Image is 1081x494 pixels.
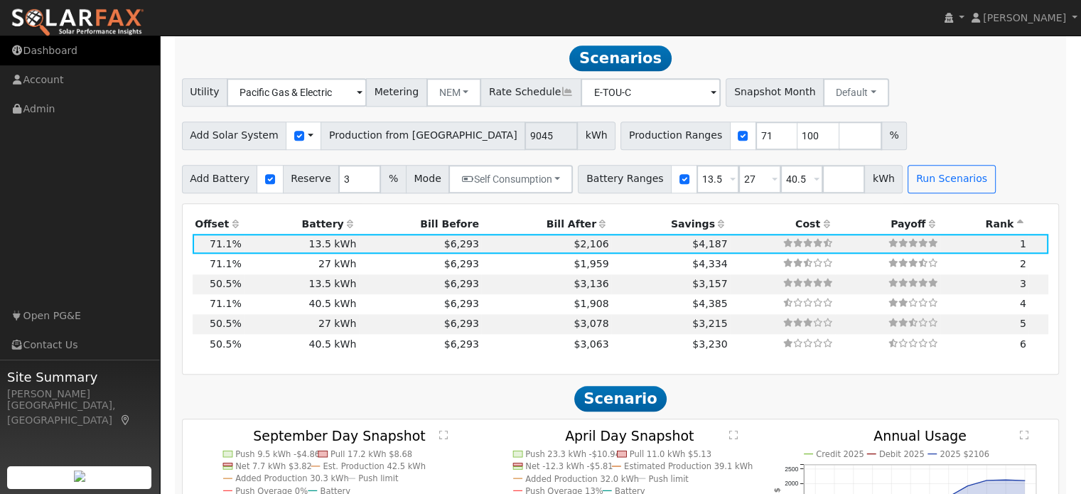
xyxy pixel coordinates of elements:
span: Metering [366,78,427,107]
span: $6,293 [444,338,479,350]
span: $6,293 [444,298,479,309]
span: % [380,165,406,193]
text: September Day Snapshot [253,427,426,443]
span: 2 [1020,258,1026,269]
span: $2,106 [574,238,608,249]
span: Snapshot Month [726,78,824,107]
text: Added Production 30.3 kWh [235,473,349,483]
text: Est. Production 42.5 kWh [323,461,426,471]
span: 3 [1020,278,1026,289]
td: 40.5 kWh [244,334,359,354]
span: $6,293 [444,258,479,269]
span: $4,385 [692,298,727,309]
text: Net -12.3 kWh -$5.81 [526,461,613,471]
button: Run Scenarios [908,165,995,193]
span: % [881,122,907,150]
text: Push limit [358,473,399,483]
span: 5 [1020,318,1026,329]
circle: onclick="" [967,485,969,487]
span: $1,959 [574,258,608,269]
button: Self Consumption [448,165,573,193]
span: 71.1% [210,258,242,269]
span: 71.1% [210,238,242,249]
text: 2000 [785,480,798,487]
span: Cost [795,218,820,230]
text: 2025 $2106 [940,449,990,459]
span: Production from [GEOGRAPHIC_DATA] [321,122,525,150]
span: Payoff [891,218,925,230]
th: Bill After [481,214,611,234]
span: Savings [671,218,715,230]
text: Push 9.5 kWh -$4.86 [235,449,320,459]
text: Annual Usage [873,427,967,443]
text: Added Production 32.0 kWh [526,473,640,483]
span: Production Ranges [620,122,730,150]
text:  [729,430,738,440]
span: Utility [182,78,228,107]
span: Scenario [574,386,667,412]
img: SolarFax [11,8,144,38]
td: 27 kWh [244,314,359,334]
span: Add Battery [182,165,258,193]
span: 1 [1020,238,1026,249]
span: Mode [406,165,449,193]
span: 50.5% [210,278,242,289]
span: $4,334 [692,258,727,269]
img: retrieve [74,471,85,482]
span: $4,187 [692,238,727,249]
circle: onclick="" [1004,478,1006,480]
span: $6,293 [444,318,479,329]
td: 13.5 kWh [244,274,359,294]
span: Battery Ranges [578,165,672,193]
td: 13.5 kWh [244,234,359,254]
span: Rate Schedule [480,78,581,107]
span: Reserve [283,165,340,193]
span: 50.5% [210,318,242,329]
span: $3,136 [574,278,608,289]
span: $3,157 [692,278,727,289]
span: Site Summary [7,367,152,387]
text: 2500 [785,465,798,472]
text: Pull 17.2 kWh $8.68 [330,449,412,459]
text: April Day Snapshot [565,427,694,443]
td: 40.5 kWh [244,294,359,314]
text:  [1020,430,1028,440]
span: 6 [1020,338,1026,350]
text: Net 7.7 kWh $3.82 [235,461,312,471]
text:  [439,430,448,440]
span: kWh [577,122,615,150]
text: Pull 11.0 kWh $5.13 [630,449,711,459]
div: [GEOGRAPHIC_DATA], [GEOGRAPHIC_DATA] [7,398,152,428]
button: NEM [426,78,482,107]
td: 27 kWh [244,254,359,274]
input: Select a Utility [227,78,367,107]
span: $1,908 [574,298,608,309]
span: 50.5% [210,338,242,350]
text: Credit 2025 [816,449,864,459]
circle: onclick="" [986,479,988,481]
span: 71.1% [210,298,242,309]
span: $3,063 [574,338,608,350]
th: Battery [244,214,359,234]
span: Add Solar System [182,122,287,150]
span: $6,293 [444,238,479,249]
span: $6,293 [444,278,479,289]
span: $3,230 [692,338,727,350]
button: Default [823,78,889,107]
text: Estimated Production 39.1 kWh [624,461,753,471]
span: kWh [864,165,903,193]
span: $3,215 [692,318,727,329]
div: [PERSON_NAME] [7,387,152,402]
span: 4 [1020,298,1026,309]
span: Rank [985,218,1013,230]
text: Push limit [649,473,689,483]
circle: onclick="" [1023,479,1026,481]
input: Select a Rate Schedule [581,78,721,107]
th: Offset [193,214,244,234]
a: Map [119,414,132,426]
text: Debit 2025 [879,449,925,459]
text: Push 23.3 kWh -$10.94 [526,449,621,459]
th: Bill Before [359,214,482,234]
span: Scenarios [569,45,671,71]
span: $3,078 [574,318,608,329]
